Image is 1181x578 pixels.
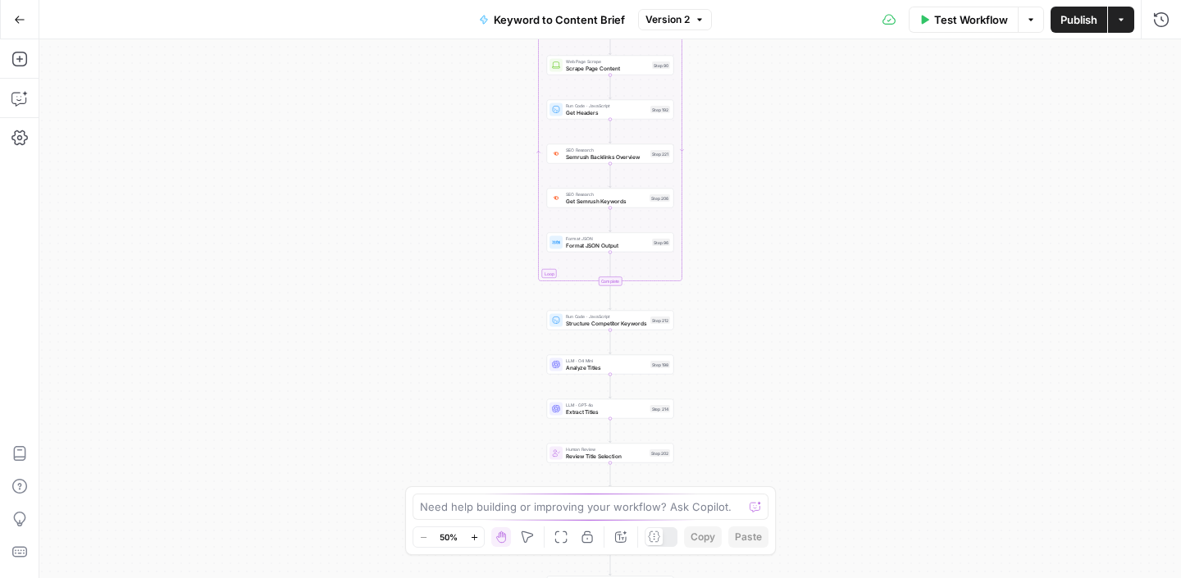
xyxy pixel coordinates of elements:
div: Step 192 [650,106,670,113]
g: Edge from step_198 to step_214 [609,375,612,398]
g: Edge from step_89 to step_90 [609,31,612,55]
span: SEO Research [566,191,646,198]
div: Step 212 [650,316,670,324]
span: Test Workflow [934,11,1008,28]
div: LLM · GPT-4oExtract TitlesStep 214 [547,399,674,419]
div: LLM · O4 MiniAnalyze TitlesStep 198 [547,355,674,375]
button: Paste [728,526,768,548]
span: LLM · GPT-4o [566,402,647,408]
div: SEO ResearchSemrush Backlinks OverviewStep 221 [547,144,674,164]
span: Format JSON [566,235,649,242]
div: Web Page ScrapeScrape Page ContentStep 90 [547,56,674,75]
g: Edge from step_222 to step_197 [609,552,612,576]
span: Publish [1060,11,1097,28]
span: Web Page Scrape [566,58,649,65]
g: Edge from step_214 to step_202 [609,419,612,443]
span: Get Semrush Keywords [566,197,646,205]
div: Human ReviewReview Title SelectionStep 202 [547,444,674,463]
div: Complete [547,277,674,286]
div: Format JSONFormat JSON OutputStep 96 [547,233,674,253]
div: Step 202 [650,449,670,457]
span: 50% [440,530,458,544]
span: Version 2 [645,12,690,27]
span: Run Code · JavaScript [566,102,647,109]
span: Paste [735,530,762,544]
div: Run Code · JavaScriptGet HeadersStep 192 [547,100,674,120]
span: Format JSON Output [566,241,649,249]
span: Human Review [566,446,646,453]
div: Step 221 [650,150,670,157]
span: LLM · O4 Mini [566,357,647,364]
span: SEO Research [566,147,647,153]
g: Edge from step_212 to step_198 [609,330,612,354]
span: Keyword to Content Brief [494,11,625,28]
button: Publish [1051,7,1107,33]
span: Get Headers [566,108,647,116]
span: Analyze Titles [566,363,647,371]
span: Scrape Page Content [566,64,649,72]
span: Semrush Backlinks Overview [566,152,647,161]
div: Run Code · JavaScriptStructure Competitor KeywordsStep 212 [547,311,674,330]
span: Structure Competitor Keywords [566,319,647,327]
div: Step 206 [650,194,670,202]
button: Copy [684,526,722,548]
img: 3lyvnidk9veb5oecvmize2kaffdg [552,150,560,157]
div: Step 198 [650,361,670,368]
g: Edge from step_90 to step_192 [609,75,612,99]
g: Edge from step_89-iteration-end to step_212 [609,286,612,310]
span: Review Title Selection [566,452,646,460]
div: Step 90 [652,61,670,69]
button: Keyword to Content Brief [469,7,635,33]
button: Test Workflow [909,7,1018,33]
g: Edge from step_202 to step_218 [609,463,612,487]
g: Edge from step_206 to step_96 [609,208,612,232]
button: Version 2 [638,9,712,30]
g: Edge from step_192 to step_221 [609,120,612,143]
div: Step 214 [650,405,671,412]
div: SEO ResearchGet Semrush KeywordsStep 206 [547,189,674,208]
g: Edge from step_221 to step_206 [609,164,612,188]
span: Extract Titles [566,407,647,416]
img: ey5lt04xp3nqzrimtu8q5fsyor3u [552,194,560,202]
span: Run Code · JavaScript [566,313,647,320]
div: Step 96 [652,239,670,246]
span: Copy [691,530,715,544]
div: Complete [599,277,622,286]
